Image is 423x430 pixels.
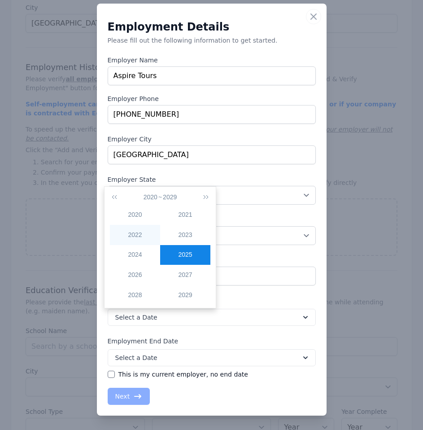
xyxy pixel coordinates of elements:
button: Select a Date [108,309,316,326]
div: 2025 [160,250,210,259]
div: 2023 [160,230,210,240]
span: 2029 [163,193,177,201]
span: Select a Date [115,353,157,362]
span: 2020 [144,193,157,201]
div: 2022 [110,230,160,240]
label: Employer Name [108,56,316,65]
h3: Employment Details [108,22,316,32]
div: 2028 [110,290,160,300]
div: 2029 [160,290,210,300]
label: This is my current employer, no end date [118,370,248,379]
input: Employer City [108,145,316,164]
span: Select a Date [115,313,157,322]
label: Employer State [108,175,316,184]
div: 2024 [110,250,160,259]
div: 2021 [160,210,210,219]
button: Select a Date [108,349,316,366]
label: Employer Phone [108,94,316,103]
label: Employer City [108,135,316,144]
div: 2026 [110,270,160,280]
input: Employer Phone [108,105,316,124]
input: Employer Name [108,66,316,85]
div: 2020 [110,210,160,219]
label: Employment End Date [108,337,316,346]
div: 2027 [160,270,210,280]
p: Please fill out the following information to get started. [108,36,316,45]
